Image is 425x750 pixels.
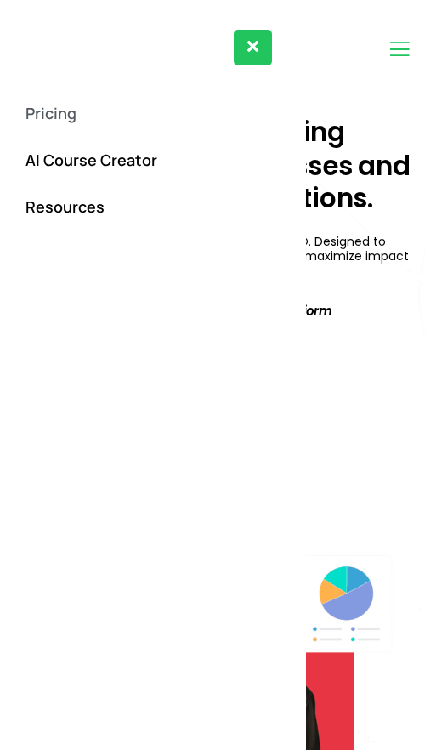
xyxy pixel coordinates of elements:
button: open-menu [387,37,408,63]
a: Pricing [17,90,289,137]
a: Home Link [17,30,25,38]
button: close-menu [234,30,272,65]
a: Resources [17,184,289,230]
a: AI Course Creator [17,137,289,184]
